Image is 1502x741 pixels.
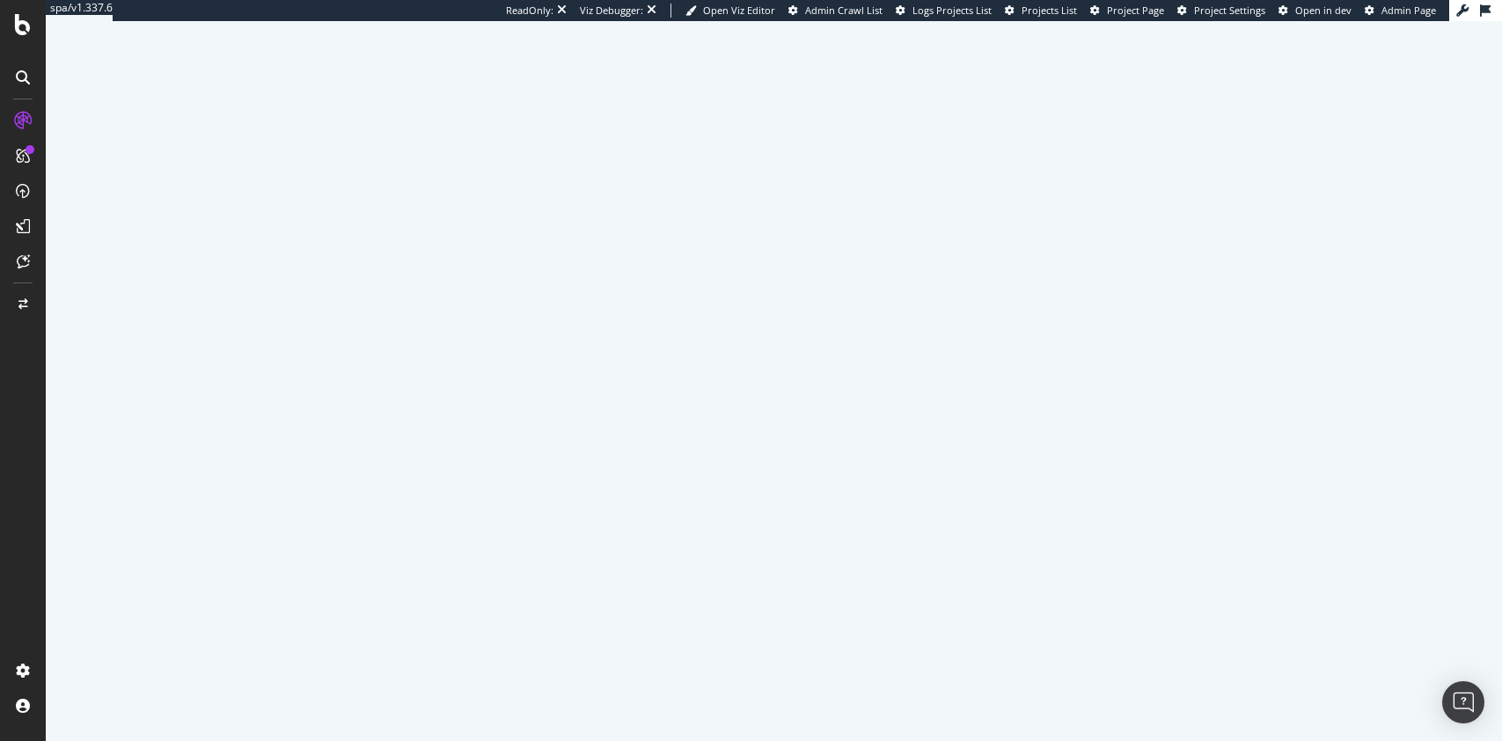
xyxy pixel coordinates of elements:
div: ReadOnly: [506,4,553,18]
a: Project Page [1090,4,1164,18]
span: Admin Page [1381,4,1436,17]
a: Open Viz Editor [685,4,775,18]
span: Logs Projects List [912,4,992,17]
div: Open Intercom Messenger [1442,681,1484,723]
a: Open in dev [1279,4,1352,18]
a: Admin Page [1365,4,1436,18]
span: Project Page [1107,4,1164,17]
span: Projects List [1022,4,1077,17]
span: Admin Crawl List [805,4,883,17]
a: Logs Projects List [896,4,992,18]
a: Project Settings [1177,4,1265,18]
a: Projects List [1005,4,1077,18]
span: Project Settings [1194,4,1265,17]
span: Open in dev [1295,4,1352,17]
a: Admin Crawl List [788,4,883,18]
div: Viz Debugger: [580,4,643,18]
span: Open Viz Editor [703,4,775,17]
